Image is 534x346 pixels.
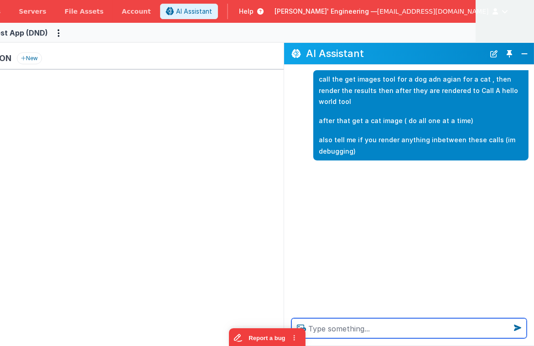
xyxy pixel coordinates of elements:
span: Servers [19,7,46,16]
button: Options [52,26,66,40]
button: Close [518,47,530,60]
button: New Chat [487,47,500,60]
span: Help [239,7,254,16]
span: File Assets [65,7,104,16]
p: after that get a cat image ( do all one at a time) [319,115,523,127]
span: [PERSON_NAME]' Engineering — [275,7,377,16]
span: [EMAIL_ADDRESS][DOMAIN_NAME] [377,7,489,16]
button: New [17,52,42,64]
h2: AI Assistant [306,46,485,61]
p: also tell me if you render anything inbetween these calls (im debugging) [319,134,523,157]
button: AI Assistant [160,4,218,19]
p: call the get images tool for a dog adn agian for a cat , then render the results then after they ... [319,74,523,108]
button: Toggle Pin [503,47,516,60]
button: [PERSON_NAME]' Engineering — [EMAIL_ADDRESS][DOMAIN_NAME] [275,7,508,16]
span: AI Assistant [176,7,212,16]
